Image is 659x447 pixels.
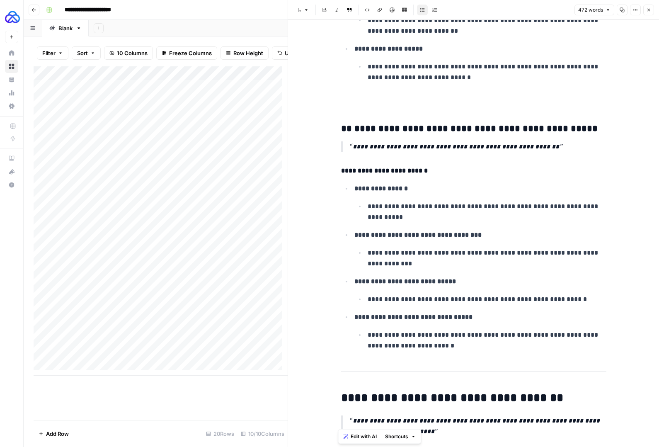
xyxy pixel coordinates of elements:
button: Filter [37,46,68,60]
span: Freeze Columns [169,49,212,57]
div: 20 Rows [203,427,237,440]
button: Shortcuts [382,431,419,442]
button: Row Height [220,46,269,60]
img: AUQ Logo [5,10,20,24]
a: Blank [42,20,89,36]
div: 10/10 Columns [237,427,288,440]
a: Usage [5,86,18,100]
span: Shortcuts [385,433,408,440]
button: 10 Columns [104,46,153,60]
span: Sort [77,49,88,57]
span: 472 words [578,6,603,14]
button: Sort [72,46,101,60]
a: AirOps Academy [5,152,18,165]
a: Your Data [5,73,18,86]
a: Browse [5,60,18,73]
button: Freeze Columns [156,46,217,60]
div: Blank [58,24,73,32]
span: Add Row [46,430,69,438]
button: What's new? [5,165,18,178]
span: Filter [42,49,56,57]
button: Workspace: AUQ [5,7,18,27]
span: Edit with AI [351,433,377,440]
button: Add Row [34,427,74,440]
button: 472 words [574,5,614,15]
button: Undo [272,46,304,60]
button: Edit with AI [340,431,380,442]
button: Help + Support [5,178,18,192]
span: Row Height [233,49,263,57]
a: Home [5,46,18,60]
span: 10 Columns [117,49,148,57]
a: Settings [5,100,18,113]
